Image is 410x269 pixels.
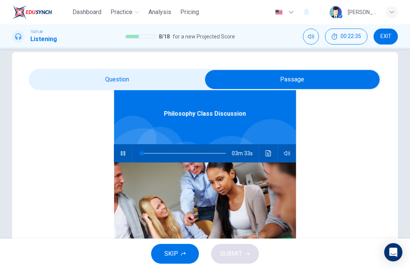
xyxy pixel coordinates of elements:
[173,32,235,41] span: for a new Projected Score
[69,5,104,19] button: Dashboard
[30,35,57,44] h1: Listening
[164,109,246,118] span: Philosophy Class Discussion
[274,10,284,15] img: en
[384,243,402,261] div: Open Intercom Messenger
[148,8,171,17] span: Analysis
[380,33,391,40] span: EXIT
[330,6,342,18] img: Profile picture
[232,144,259,162] span: 03m 33s
[145,5,174,19] button: Analysis
[374,29,398,45] button: EXIT
[177,5,202,19] button: Pricing
[30,29,43,35] span: TOEFL®
[12,5,69,20] a: EduSynch logo
[262,144,274,162] button: Click to see the audio transcription
[151,244,199,264] button: SKIP
[12,5,52,20] img: EduSynch logo
[110,8,132,17] span: Practice
[73,8,101,17] span: Dashboard
[180,8,199,17] span: Pricing
[164,248,178,259] span: SKIP
[325,29,367,45] button: 00:22:35
[348,8,377,17] div: [PERSON_NAME]
[303,29,319,45] div: Mute
[325,29,367,45] div: Hide
[107,5,142,19] button: Practice
[159,32,170,41] span: 8 / 18
[341,33,361,40] span: 00:22:35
